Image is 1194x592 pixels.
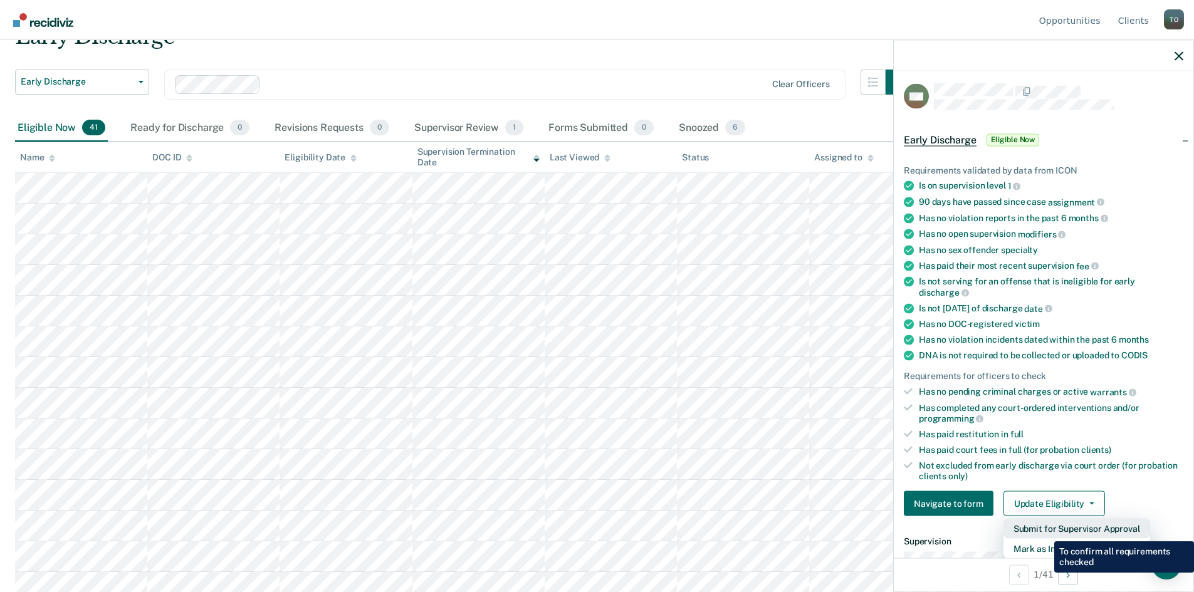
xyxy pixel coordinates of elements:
span: full [1010,429,1024,439]
div: 90 days have passed since case [919,196,1183,207]
div: Last Viewed [550,152,610,163]
span: victim [1015,319,1040,329]
span: modifiers [1018,229,1066,239]
button: Navigate to form [904,491,993,516]
div: Is on supervision level [919,180,1183,192]
span: Eligible Now [987,133,1040,146]
div: Dropdown Menu [1003,519,1150,559]
div: DNA is not required to be collected or uploaded to [919,350,1183,361]
div: Has no DOC-registered [919,319,1183,330]
div: Early Discharge [15,24,911,60]
button: Submit for Supervisor Approval [1003,519,1150,539]
div: Name [20,152,55,163]
span: date [1024,303,1052,313]
span: 1 [505,120,523,136]
div: Snoozed [676,115,748,142]
div: Has paid court fees in full (for probation [919,444,1183,455]
span: Early Discharge [904,133,977,146]
div: Has paid their most recent supervision [919,260,1183,271]
div: Is not [DATE] of discharge [919,303,1183,314]
button: Next Opportunity [1058,564,1078,584]
span: discharge [919,287,969,297]
button: Update Eligibility [1003,491,1105,516]
div: Open Intercom Messenger [1151,549,1181,579]
button: Profile dropdown button [1164,9,1184,29]
div: Has no pending criminal charges or active [919,387,1183,398]
span: 1 [1008,181,1021,191]
div: Revisions Requests [272,115,391,142]
div: Not excluded from early discharge via court order (for probation clients [919,460,1183,481]
span: months [1069,213,1108,223]
div: Ready for Discharge [128,115,252,142]
div: Forms Submitted [546,115,656,142]
div: Has no open supervision [919,229,1183,240]
div: DOC ID [152,152,192,163]
div: Eligibility Date [285,152,357,163]
div: Has no sex offender [919,244,1183,255]
button: Previous Opportunity [1009,564,1029,584]
span: 0 [230,120,249,136]
div: Supervisor Review [412,115,526,142]
span: 0 [634,120,654,136]
div: Requirements validated by data from ICON [904,165,1183,175]
span: fee [1076,261,1099,271]
span: Early Discharge [21,76,134,87]
div: Has paid restitution in [919,429,1183,440]
div: 1 / 41 [894,558,1193,591]
span: assignment [1048,197,1104,207]
span: 41 [82,120,105,136]
img: Recidiviz [13,13,73,27]
dt: Supervision [904,536,1183,547]
span: warrants [1090,387,1136,397]
span: only) [948,470,968,480]
span: months [1119,335,1149,345]
div: Early DischargeEligible Now [894,120,1193,160]
span: 0 [370,120,389,136]
span: clients) [1081,444,1111,454]
div: Is not serving for an offense that is ineligible for early [919,276,1183,298]
div: Eligible Now [15,115,108,142]
div: T O [1164,9,1184,29]
div: Has completed any court-ordered interventions and/or [919,402,1183,423]
span: specialty [1001,244,1038,254]
span: programming [919,413,983,423]
div: Has no violation reports in the past 6 [919,212,1183,224]
a: Navigate to form link [904,491,998,516]
div: Clear officers [772,79,830,90]
span: CODIS [1121,350,1148,360]
span: 6 [725,120,745,136]
button: Mark as Ineligible [1003,539,1150,559]
div: Status [682,152,709,163]
div: Has no violation incidents dated within the past 6 [919,335,1183,345]
div: Requirements for officers to check [904,371,1183,382]
div: Assigned to [814,152,873,163]
div: Supervision Termination Date [417,147,540,168]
